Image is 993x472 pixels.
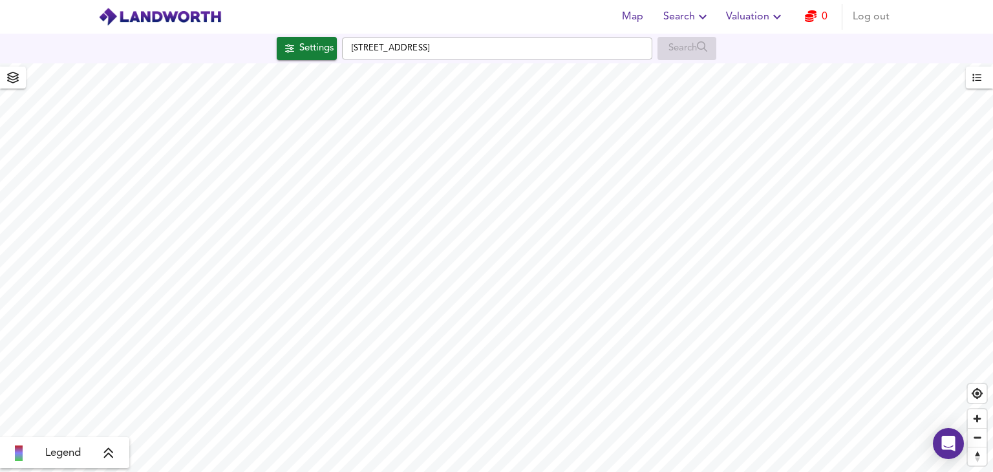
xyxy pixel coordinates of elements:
button: Zoom out [968,428,987,447]
img: logo [98,7,222,27]
span: Valuation [726,8,785,26]
a: 0 [805,8,827,26]
button: Settings [277,37,337,60]
button: Reset bearing to north [968,447,987,466]
button: Zoom in [968,409,987,428]
div: Settings [299,40,334,57]
button: Log out [848,4,895,30]
button: Find my location [968,384,987,403]
div: Open Intercom Messenger [933,428,964,459]
button: Search [658,4,716,30]
button: Valuation [721,4,790,30]
button: 0 [795,4,837,30]
span: Map [617,8,648,26]
input: Enter a location... [342,38,652,59]
div: Enable a Source before running a Search [657,37,716,60]
span: Zoom out [968,429,987,447]
span: Legend [45,445,81,461]
button: Map [612,4,653,30]
span: Log out [853,8,890,26]
span: Search [663,8,710,26]
div: Click to configure Search Settings [277,37,337,60]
